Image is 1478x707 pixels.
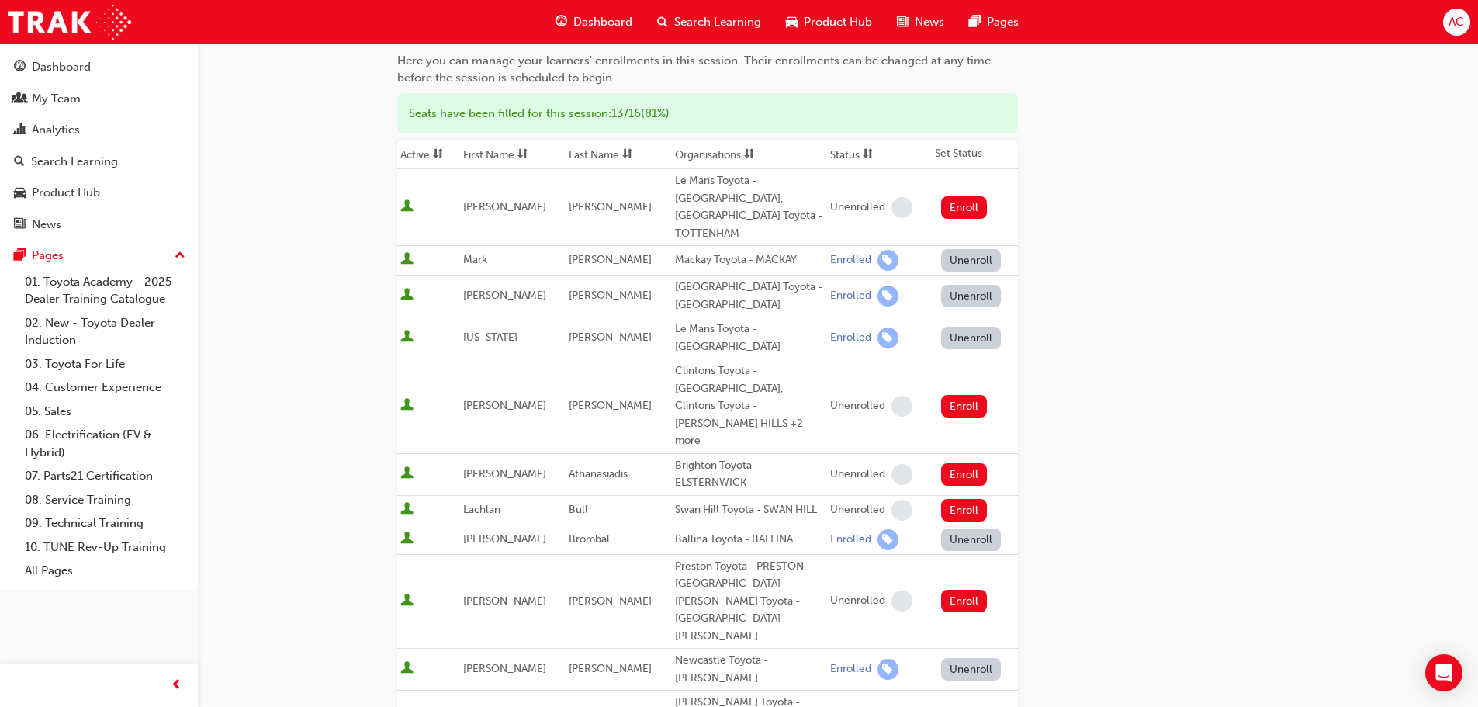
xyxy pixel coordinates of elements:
[830,289,871,303] div: Enrolled
[460,140,566,169] th: Toggle SortBy
[19,270,192,311] a: 01. Toyota Academy - 2025 Dealer Training Catalogue
[941,499,988,522] button: Enroll
[941,196,988,219] button: Enroll
[941,463,988,486] button: Enroll
[877,529,898,550] span: learningRecordVerb_ENROLL-icon
[932,140,1018,169] th: Set Status
[830,532,871,547] div: Enrolled
[877,286,898,307] span: learningRecordVerb_ENROLL-icon
[1443,9,1470,36] button: AC
[830,200,885,215] div: Unenrolled
[675,558,824,646] div: Preston Toyota - PRESTON, [GEOGRAPHIC_DATA][PERSON_NAME] Toyota - [GEOGRAPHIC_DATA][PERSON_NAME]
[14,218,26,232] span: news-icon
[569,289,652,302] span: [PERSON_NAME]
[6,85,192,113] a: My Team
[463,662,546,675] span: [PERSON_NAME]
[645,6,774,38] a: search-iconSearch Learning
[569,253,652,266] span: [PERSON_NAME]
[400,252,414,268] span: User is active
[891,197,912,218] span: learningRecordVerb_NONE-icon
[830,467,885,482] div: Unenrolled
[463,503,500,516] span: Lachlan
[400,398,414,414] span: User is active
[830,662,871,677] div: Enrolled
[569,594,652,608] span: [PERSON_NAME]
[463,467,546,480] span: [PERSON_NAME]
[6,241,192,270] button: Pages
[830,503,885,518] div: Unenrolled
[941,327,1002,349] button: Unenroll
[32,247,64,265] div: Pages
[569,200,652,213] span: [PERSON_NAME]
[774,6,884,38] a: car-iconProduct Hub
[744,148,755,161] span: sorting-icon
[569,467,628,480] span: Athanasiadis
[675,652,824,687] div: Newcastle Toyota - [PERSON_NAME]
[19,488,192,512] a: 08. Service Training
[573,13,632,31] span: Dashboard
[827,140,932,169] th: Toggle SortBy
[463,200,546,213] span: [PERSON_NAME]
[6,147,192,176] a: Search Learning
[877,328,898,348] span: learningRecordVerb_ENROLL-icon
[830,253,871,268] div: Enrolled
[543,6,645,38] a: guage-iconDashboard
[400,594,414,609] span: User is active
[400,199,414,215] span: User is active
[433,148,444,161] span: sorting-icon
[884,6,957,38] a: news-iconNews
[1449,13,1464,31] span: AC
[463,253,487,266] span: Mark
[786,12,798,32] span: car-icon
[400,502,414,518] span: User is active
[31,153,118,171] div: Search Learning
[32,90,81,108] div: My Team
[672,140,827,169] th: Toggle SortBy
[14,249,26,263] span: pages-icon
[556,12,567,32] span: guage-icon
[171,676,182,695] span: prev-icon
[941,285,1002,307] button: Unenroll
[566,140,671,169] th: Toggle SortBy
[674,13,761,31] span: Search Learning
[19,511,192,535] a: 09. Technical Training
[830,594,885,608] div: Unenrolled
[622,148,633,161] span: sorting-icon
[517,148,528,161] span: sorting-icon
[463,331,517,344] span: [US_STATE]
[941,249,1002,272] button: Unenroll
[569,399,652,412] span: [PERSON_NAME]
[804,13,872,31] span: Product Hub
[14,123,26,137] span: chart-icon
[14,186,26,200] span: car-icon
[32,58,91,76] div: Dashboard
[463,532,546,546] span: [PERSON_NAME]
[463,594,546,608] span: [PERSON_NAME]
[6,50,192,241] button: DashboardMy TeamAnalyticsSearch LearningProduct HubNews
[32,184,100,202] div: Product Hub
[19,376,192,400] a: 04. Customer Experience
[897,12,909,32] span: news-icon
[400,330,414,345] span: User is active
[830,399,885,414] div: Unenrolled
[19,559,192,583] a: All Pages
[891,464,912,485] span: learningRecordVerb_NONE-icon
[14,92,26,106] span: people-icon
[19,423,192,464] a: 06. Electrification (EV & Hybrid)
[6,210,192,239] a: News
[6,116,192,144] a: Analytics
[915,13,944,31] span: News
[891,396,912,417] span: learningRecordVerb_NONE-icon
[569,662,652,675] span: [PERSON_NAME]
[32,216,61,234] div: News
[397,140,460,169] th: Toggle SortBy
[675,501,824,519] div: Swan Hill Toyota - SWAN HILL
[863,148,874,161] span: sorting-icon
[19,400,192,424] a: 05. Sales
[569,331,652,344] span: [PERSON_NAME]
[400,288,414,303] span: User is active
[830,331,871,345] div: Enrolled
[400,661,414,677] span: User is active
[6,178,192,207] a: Product Hub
